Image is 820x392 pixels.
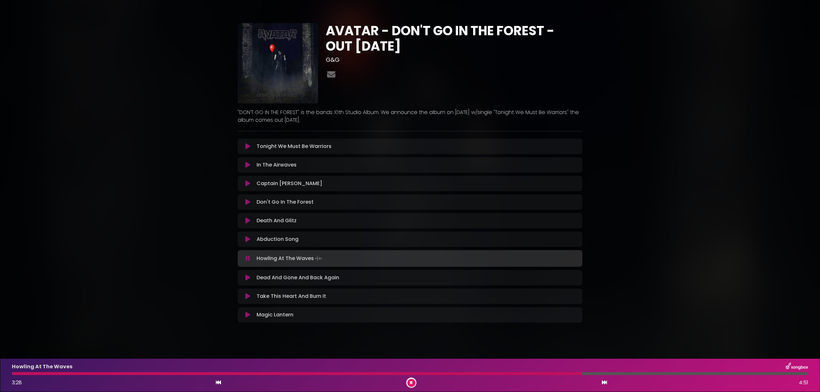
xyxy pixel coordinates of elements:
[238,109,582,124] p: "DON'T GO IN THE FOREST" is the bands 10th Studio Album. We announce the album on [DATE] w/single...
[257,311,293,319] p: Magic Lantern
[257,143,332,150] p: Tonight We Must Be Warriors
[326,23,582,54] h1: AVATAR - DON'T GO IN THE FOREST - OUT [DATE]
[257,235,299,243] p: Abduction Song
[257,292,326,300] p: Take This Heart And Burn It
[257,254,323,263] p: Howling At The Waves
[257,198,314,206] p: Don't Go In The Forest
[238,23,318,103] img: F2dxkizfSxmxPj36bnub
[257,274,339,282] p: Dead And Gone And Back Again
[314,254,323,263] img: waveform4.gif
[257,180,322,187] p: Captain [PERSON_NAME]
[257,217,297,225] p: Death And Glitz
[326,56,582,63] h3: G&G
[257,161,297,169] p: In The Airwaves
